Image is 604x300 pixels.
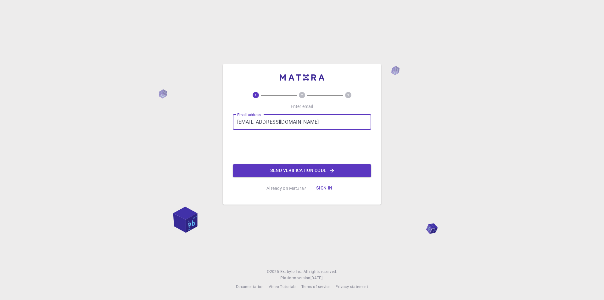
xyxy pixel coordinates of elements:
span: [DATE] . [310,275,324,280]
span: Terms of service [301,284,330,289]
span: Documentation [236,284,264,289]
a: Privacy statement [335,284,368,290]
span: Exabyte Inc. [280,269,302,274]
span: Platform version [280,275,310,281]
text: 1 [255,93,257,97]
span: Privacy statement [335,284,368,289]
span: © 2025 [267,269,280,275]
span: Video Tutorials [269,284,296,289]
a: Video Tutorials [269,284,296,290]
a: Terms of service [301,284,330,290]
span: All rights reserved. [304,269,337,275]
button: Send verification code [233,164,371,177]
label: Email address [237,112,261,117]
a: [DATE]. [310,275,324,281]
text: 3 [347,93,349,97]
a: Exabyte Inc. [280,269,302,275]
p: Enter email [291,103,314,110]
text: 2 [301,93,303,97]
a: Documentation [236,284,264,290]
iframe: reCAPTCHA [254,135,350,159]
button: Sign in [311,182,338,195]
p: Already on Mat3ra? [266,185,306,191]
